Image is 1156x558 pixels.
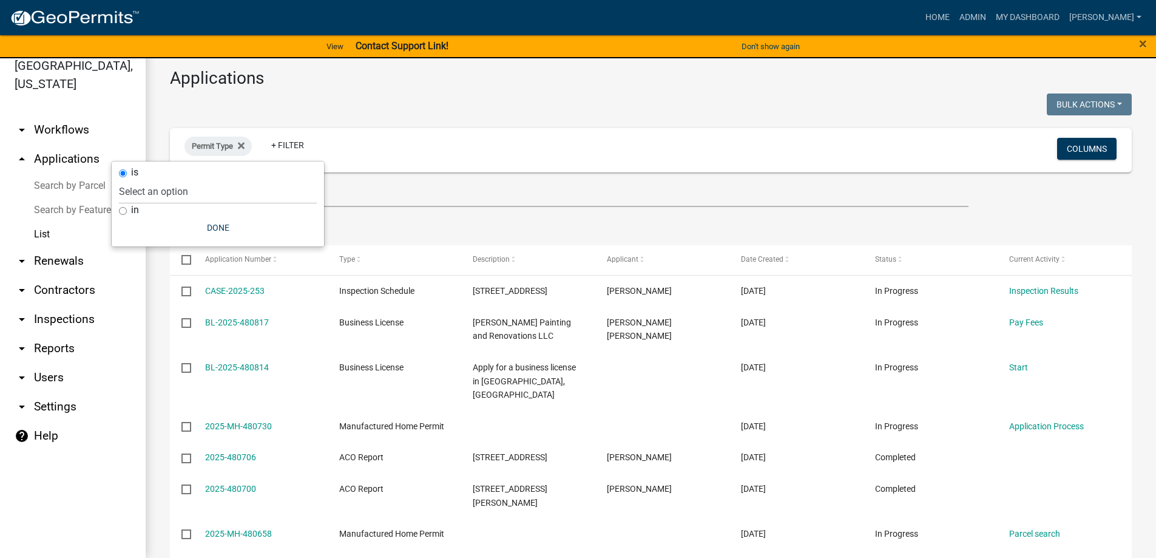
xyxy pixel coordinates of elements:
[131,205,139,215] label: in
[607,255,638,264] span: Applicant
[955,6,991,29] a: Admin
[205,529,272,539] a: 2025-MH-480658
[741,421,766,431] span: 09/18/2025
[1009,318,1043,327] a: Pay Fees
[473,318,571,341] span: Stevens Painting and Renovations LLC
[1139,36,1147,51] button: Close
[473,362,576,400] span: Apply for a business license in Crawford County, GA
[205,318,269,327] a: BL-2025-480817
[205,362,269,372] a: BL-2025-480814
[322,36,348,56] a: View
[595,245,729,274] datatable-header-cell: Applicant
[921,6,955,29] a: Home
[15,370,29,385] i: arrow_drop_down
[875,452,916,462] span: Completed
[192,141,233,151] span: Permit Type
[262,134,314,156] a: + Filter
[1009,362,1028,372] a: Start
[875,529,918,539] span: In Progress
[741,362,766,372] span: 09/18/2025
[170,68,1132,89] h3: Applications
[15,341,29,356] i: arrow_drop_down
[473,255,510,264] span: Description
[991,6,1064,29] a: My Dashboard
[875,255,896,264] span: Status
[741,452,766,462] span: 09/18/2025
[119,217,317,239] button: Done
[875,484,916,494] span: Completed
[170,245,193,274] datatable-header-cell: Select
[998,245,1132,274] datatable-header-cell: Current Activity
[1009,421,1084,431] a: Application Process
[15,123,29,137] i: arrow_drop_down
[737,36,805,56] button: Don't show again
[15,254,29,268] i: arrow_drop_down
[15,429,29,443] i: help
[473,484,547,508] span: 547 Carl Sutton Rd.
[339,255,355,264] span: Type
[15,312,29,327] i: arrow_drop_down
[1047,94,1132,115] button: Bulk Actions
[741,484,766,494] span: 09/18/2025
[741,286,766,296] span: 09/19/2025
[473,286,547,296] span: 1267 OLD KNOXVILLE RD
[339,362,404,372] span: Business License
[339,484,384,494] span: ACO Report
[741,255,783,264] span: Date Created
[875,318,918,327] span: In Progress
[131,168,138,177] label: is
[339,452,384,462] span: ACO Report
[1009,255,1060,264] span: Current Activity
[1064,6,1146,29] a: [PERSON_NAME]
[875,286,918,296] span: In Progress
[473,452,547,462] span: 1088 Cleveland Rd.
[875,362,918,372] span: In Progress
[205,421,272,431] a: 2025-MH-480730
[193,245,327,274] datatable-header-cell: Application Number
[356,40,448,52] strong: Contact Support Link!
[339,286,414,296] span: Inspection Schedule
[864,245,998,274] datatable-header-cell: Status
[1009,529,1060,539] a: Parcel search
[15,283,29,298] i: arrow_drop_down
[170,182,968,207] input: Search for applications
[205,255,271,264] span: Application Number
[1139,35,1147,52] span: ×
[1009,286,1078,296] a: Inspection Results
[15,152,29,166] i: arrow_drop_up
[461,245,595,274] datatable-header-cell: Description
[339,421,444,431] span: Manufactured Home Permit
[205,452,256,462] a: 2025-480706
[607,318,672,341] span: Joseph Eric Stevens
[607,286,672,296] span: Layla Kriz
[15,400,29,414] i: arrow_drop_down
[1057,138,1117,160] button: Columns
[339,318,404,327] span: Business License
[607,484,672,494] span: Rachel Carroll
[327,245,461,274] datatable-header-cell: Type
[875,421,918,431] span: In Progress
[205,484,256,494] a: 2025-480700
[339,529,444,539] span: Manufactured Home Permit
[607,452,672,462] span: Rachel Carroll
[741,529,766,539] span: 09/18/2025
[729,245,864,274] datatable-header-cell: Date Created
[205,286,265,296] a: CASE-2025-253
[741,318,766,327] span: 09/18/2025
